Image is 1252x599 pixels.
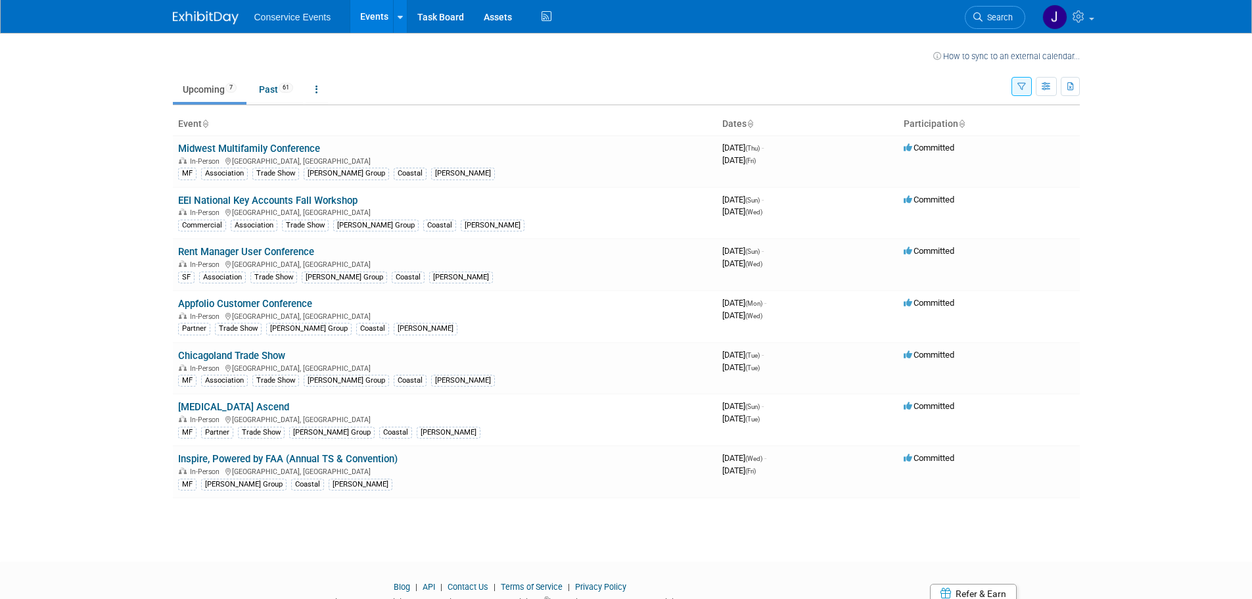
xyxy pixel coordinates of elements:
img: In-Person Event [179,467,187,474]
a: Inspire, Powered by FAA (Annual TS & Convention) [178,453,398,465]
img: In-Person Event [179,364,187,371]
span: Committed [904,246,954,256]
div: [GEOGRAPHIC_DATA], [GEOGRAPHIC_DATA] [178,155,712,166]
span: [DATE] [722,401,764,411]
div: Coastal [379,427,412,439]
span: (Tue) [745,364,760,371]
span: 7 [225,83,237,93]
span: In-Person [190,208,223,217]
span: | [437,582,446,592]
img: In-Person Event [179,312,187,319]
span: (Sun) [745,248,760,255]
div: Association [231,220,277,231]
div: [GEOGRAPHIC_DATA], [GEOGRAPHIC_DATA] [178,466,712,476]
div: Coastal [394,375,427,387]
span: - [764,298,766,308]
a: Rent Manager User Conference [178,246,314,258]
div: [PERSON_NAME] [431,375,495,387]
div: [PERSON_NAME] Group [304,375,389,387]
div: [PERSON_NAME] [394,323,457,335]
span: [DATE] [722,258,762,268]
span: (Tue) [745,352,760,359]
div: [PERSON_NAME] [429,272,493,283]
div: Coastal [423,220,456,231]
div: Trade Show [282,220,329,231]
div: [PERSON_NAME] [461,220,524,231]
span: In-Person [190,416,223,424]
div: [PERSON_NAME] Group [289,427,375,439]
span: [DATE] [722,362,760,372]
div: Partner [201,427,233,439]
img: In-Person Event [179,208,187,215]
span: 61 [279,83,293,93]
span: Conservice Events [254,12,331,22]
span: In-Person [190,312,223,321]
span: - [762,350,764,360]
span: [DATE] [722,246,764,256]
img: In-Person Event [179,157,187,164]
span: Committed [904,195,954,204]
th: Participation [898,113,1080,135]
div: [PERSON_NAME] [417,427,480,439]
a: Upcoming7 [173,77,246,102]
span: - [762,246,764,256]
a: How to sync to an external calendar... [933,51,1080,61]
span: (Wed) [745,455,762,462]
a: Midwest Multifamily Conference [178,143,320,155]
div: Partner [178,323,210,335]
span: (Wed) [745,260,762,268]
span: [DATE] [722,155,756,165]
span: In-Person [190,260,223,269]
a: Sort by Start Date [747,118,753,129]
div: [PERSON_NAME] [431,168,495,180]
div: [PERSON_NAME] Group [304,168,389,180]
a: Chicagoland Trade Show [178,350,285,362]
div: Coastal [291,479,324,491]
a: Search [965,6,1025,29]
span: [DATE] [722,453,766,463]
a: Past61 [249,77,303,102]
span: | [412,582,421,592]
div: Trade Show [238,427,285,439]
th: Event [173,113,717,135]
div: [GEOGRAPHIC_DATA], [GEOGRAPHIC_DATA] [178,206,712,217]
div: [PERSON_NAME] [329,479,392,491]
span: (Fri) [745,467,756,475]
div: MF [178,427,197,439]
span: | [565,582,573,592]
span: - [762,143,764,153]
span: (Wed) [745,312,762,320]
div: [PERSON_NAME] Group [333,220,419,231]
img: In-Person Event [179,416,187,422]
div: Coastal [394,168,427,180]
a: Sort by Event Name [202,118,208,129]
span: [DATE] [722,195,764,204]
img: John Taggart [1042,5,1067,30]
div: [PERSON_NAME] Group [302,272,387,283]
span: In-Person [190,364,223,373]
span: (Thu) [745,145,760,152]
span: - [762,195,764,204]
div: [PERSON_NAME] Group [201,479,287,491]
a: Contact Us [448,582,488,592]
div: Association [201,375,248,387]
span: Committed [904,453,954,463]
div: SF [178,272,195,283]
div: Trade Show [252,168,299,180]
div: [PERSON_NAME] Group [266,323,352,335]
div: Association [199,272,246,283]
span: [DATE] [722,143,764,153]
span: - [762,401,764,411]
span: (Tue) [745,416,760,423]
span: Committed [904,143,954,153]
a: Appfolio Customer Conference [178,298,312,310]
div: Trade Show [250,272,297,283]
div: [GEOGRAPHIC_DATA], [GEOGRAPHIC_DATA] [178,258,712,269]
span: In-Person [190,467,223,476]
span: [DATE] [722,310,762,320]
a: EEI National Key Accounts Fall Workshop [178,195,358,206]
span: [DATE] [722,466,756,475]
a: Sort by Participation Type [958,118,965,129]
a: Blog [394,582,410,592]
img: In-Person Event [179,260,187,267]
